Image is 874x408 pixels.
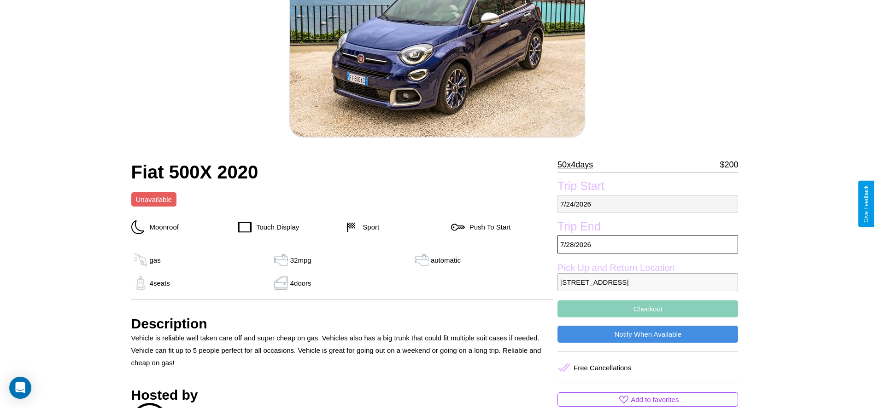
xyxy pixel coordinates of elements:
[557,392,738,407] button: Add to favorites
[631,393,679,406] p: Add to favorites
[557,220,738,236] label: Trip End
[290,277,311,289] p: 4 doors
[131,316,553,332] h3: Description
[431,254,461,266] p: automatic
[150,277,170,289] p: 4 seats
[557,326,738,343] button: Notify When Available
[557,179,738,195] label: Trip Start
[465,221,511,233] p: Push To Start
[557,157,593,172] p: 50 x 4 days
[272,253,290,267] img: gas
[557,195,738,213] p: 7 / 24 / 2026
[574,362,631,374] p: Free Cancellations
[145,221,179,233] p: Moonroof
[131,162,553,183] h2: Fiat 500X 2020
[557,236,738,253] p: 7 / 28 / 2026
[272,276,290,290] img: gas
[131,387,553,403] h3: Hosted by
[9,377,31,399] div: Open Intercom Messenger
[131,276,150,290] img: gas
[290,254,311,266] p: 32 mpg
[131,332,553,369] p: Vehicle is reliable well taken care off and super cheap on gas. Vehicles also has a big trunk tha...
[131,253,150,267] img: gas
[136,193,172,206] p: Unavailable
[557,263,738,273] label: Pick Up and Return Location
[150,254,161,266] p: gas
[720,157,738,172] p: $ 200
[557,300,738,317] button: Checkout
[557,273,738,291] p: [STREET_ADDRESS]
[863,185,869,223] div: Give Feedback
[412,253,431,267] img: gas
[252,221,299,233] p: Touch Display
[358,221,379,233] p: Sport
